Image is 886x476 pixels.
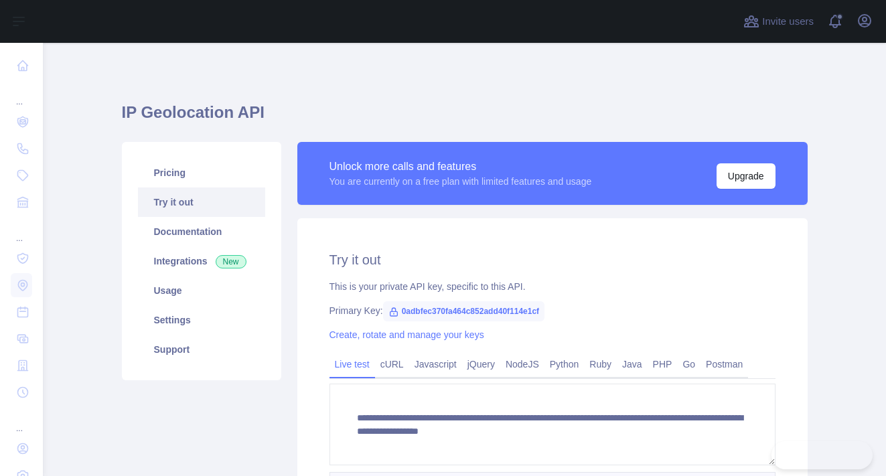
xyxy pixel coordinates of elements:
[544,353,585,375] a: Python
[329,159,592,175] div: Unlock more calls and features
[138,158,265,187] a: Pricing
[138,276,265,305] a: Usage
[762,14,814,29] span: Invite users
[462,353,500,375] a: jQuery
[329,329,484,340] a: Create, rotate and manage your keys
[216,255,246,268] span: New
[677,353,700,375] a: Go
[138,305,265,335] a: Settings
[717,163,776,189] button: Upgrade
[138,187,265,217] a: Try it out
[329,304,776,317] div: Primary Key:
[383,301,544,321] span: 0adbfec370fa464c852add40f114e1cf
[771,441,873,469] iframe: Help Scout Beacon - Open
[122,102,808,134] h1: IP Geolocation API
[138,217,265,246] a: Documentation
[329,250,776,269] h2: Try it out
[617,353,648,375] a: Java
[11,80,32,107] div: ...
[329,280,776,293] div: This is your private API key, specific to this API.
[138,335,265,364] a: Support
[648,353,678,375] a: PHP
[700,353,748,375] a: Postman
[741,11,816,32] button: Invite users
[409,353,462,375] a: Javascript
[11,217,32,244] div: ...
[329,175,592,188] div: You are currently on a free plan with limited features and usage
[11,407,32,434] div: ...
[375,353,409,375] a: cURL
[584,353,617,375] a: Ruby
[138,246,265,276] a: Integrations New
[329,353,375,375] a: Live test
[500,353,544,375] a: NodeJS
